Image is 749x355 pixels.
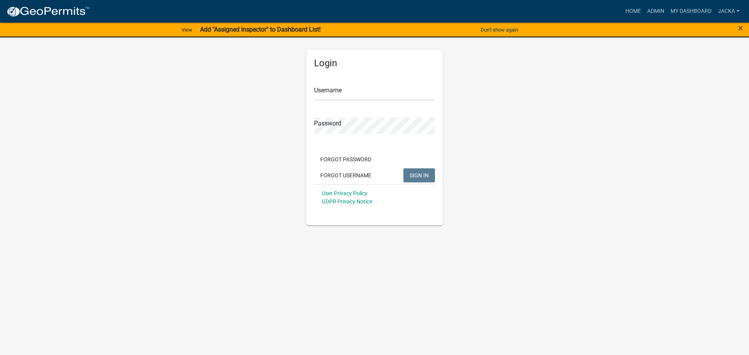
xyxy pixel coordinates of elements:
[622,4,644,19] a: Home
[667,4,715,19] a: My Dashboard
[314,168,378,182] button: Forgot Username
[715,4,743,19] a: jacka
[410,172,429,178] span: SIGN IN
[322,190,367,196] a: User Privacy Policy
[477,23,521,36] button: Don't show again
[322,198,372,205] a: GDPR Privacy Notice
[178,23,195,36] a: View
[644,4,667,19] a: Admin
[403,168,435,182] button: SIGN IN
[738,23,743,33] button: Close
[738,23,743,34] span: ×
[314,152,378,166] button: Forgot Password
[200,26,321,33] strong: Add "Assigned Inspector" to Dashboard List!
[314,58,435,69] h5: Login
